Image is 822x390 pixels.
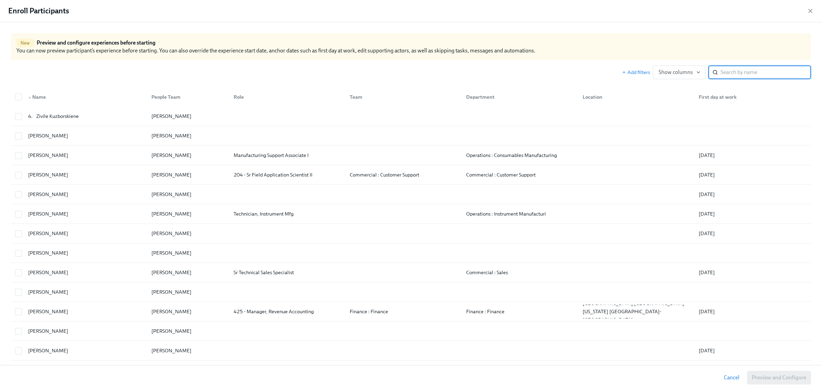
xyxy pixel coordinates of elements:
div: [PERSON_NAME][PERSON_NAME] [11,321,811,341]
div: [DATE] [696,151,810,159]
div: 4. Zivile Kuzborskiene[PERSON_NAME] [11,107,811,126]
div: [PERSON_NAME] [149,132,228,140]
div: [PERSON_NAME] [25,288,146,296]
div: [DATE] [696,346,810,355]
div: Commercial : Customer Support [463,171,577,179]
div: [DATE] [696,190,810,198]
div: Sr Technical Sales Specialist [231,268,345,277]
div: Commercial : Sales [463,268,577,277]
div: People Team [149,93,228,101]
div: [PERSON_NAME] [149,112,228,120]
div: [PERSON_NAME] [25,151,146,159]
h6: Preview and configure experiences before starting [37,39,155,47]
div: [PERSON_NAME] [25,171,146,179]
div: Role [231,93,345,101]
div: Team [344,90,461,104]
div: 204 - Sr Field Application Scientist II [231,171,345,179]
div: [PERSON_NAME] [149,229,228,237]
div: Location [577,90,694,104]
div: First day at work [693,90,810,104]
div: [PERSON_NAME][PERSON_NAME]Manufacturing Support Associate IOperations : Consumables Manufacturing... [11,146,811,165]
div: [PERSON_NAME] [149,171,228,179]
div: Operations : Instrument Manufacturi [463,210,577,218]
span: New [16,40,34,46]
div: [PERSON_NAME][PERSON_NAME]Technician, Instrument MfgOperations : Instrument Manufacturi[DATE] [11,204,811,224]
button: Cancel [719,371,744,385]
div: [PERSON_NAME] [25,307,146,316]
div: You can now preview participant’s experience before starting. You can also override the experienc... [11,33,811,60]
div: [PERSON_NAME] [149,288,228,296]
div: Operations : Consumables Manufacturing [463,151,577,159]
div: [PERSON_NAME] [149,210,228,218]
div: [PERSON_NAME][PERSON_NAME]204 - Sr Field Application Scientist IICommercial : Customer SupportCom... [11,165,811,185]
div: Role [228,90,345,104]
div: [PERSON_NAME] [25,346,146,355]
div: [PERSON_NAME] [149,268,228,277]
div: [PERSON_NAME] [25,132,146,140]
input: Search by name [721,65,811,79]
div: Manufacturing Support Associate I [231,151,345,159]
div: [PERSON_NAME] [25,268,146,277]
div: Department [463,93,577,101]
div: [PERSON_NAME][PERSON_NAME][DATE] [11,185,811,204]
div: ▲Name [23,90,146,104]
div: [GEOGRAPHIC_DATA] [GEOGRAPHIC_DATA] - [US_STATE] [GEOGRAPHIC_DATA]-[GEOGRAPHIC_DATA] [580,299,694,324]
div: Name [25,93,146,101]
div: [PERSON_NAME][PERSON_NAME]Sr Technical Sales SpecialistCommercial : Sales[DATE] [11,263,811,282]
div: First day at work [696,93,810,101]
div: [DATE] [696,210,810,218]
div: Department [461,90,577,104]
span: ▲ [28,96,32,99]
div: [PERSON_NAME] [149,346,228,355]
div: [PERSON_NAME] [149,151,228,159]
button: Show columns [653,65,706,79]
div: [PERSON_NAME] [25,327,146,335]
div: Commercial : Customer Support [347,171,461,179]
div: [PERSON_NAME] [149,249,228,257]
div: [DATE] [696,307,810,316]
div: [PERSON_NAME] [25,210,146,218]
div: [PERSON_NAME] [25,249,146,257]
div: 4. Zivile Kuzborskiene [25,112,146,120]
div: Technician, Instrument Mfg [231,210,345,218]
div: Finance : Finance [463,307,577,316]
div: [DATE] [696,229,810,237]
span: Cancel [724,374,739,381]
div: Location [580,93,694,101]
div: [PERSON_NAME][PERSON_NAME] [11,282,811,302]
div: [PERSON_NAME] [149,307,228,316]
div: [PERSON_NAME] [25,229,146,237]
div: [PERSON_NAME][PERSON_NAME][DATE] [11,341,811,361]
div: [PERSON_NAME][PERSON_NAME] [11,243,811,263]
div: [PERSON_NAME] [25,190,146,198]
button: Add filters [622,69,650,76]
span: Show columns [659,69,700,76]
div: [PERSON_NAME] [149,327,228,335]
div: Finance : Finance [347,307,461,316]
div: [PERSON_NAME][PERSON_NAME] [11,126,811,146]
div: [PERSON_NAME][PERSON_NAME] [11,361,811,380]
div: [DATE] [696,171,810,179]
div: [DATE] [696,268,810,277]
div: People Team [146,90,228,104]
h4: Enroll Participants [8,6,69,16]
div: 425 - Manager, Revenue Accounting [231,307,345,316]
div: Team [347,93,461,101]
div: [PERSON_NAME][PERSON_NAME][DATE] [11,224,811,243]
div: [PERSON_NAME] [149,190,228,198]
div: [PERSON_NAME][PERSON_NAME]425 - Manager, Revenue AccountingFinance : FinanceFinance : Finance[GEO... [11,302,811,321]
